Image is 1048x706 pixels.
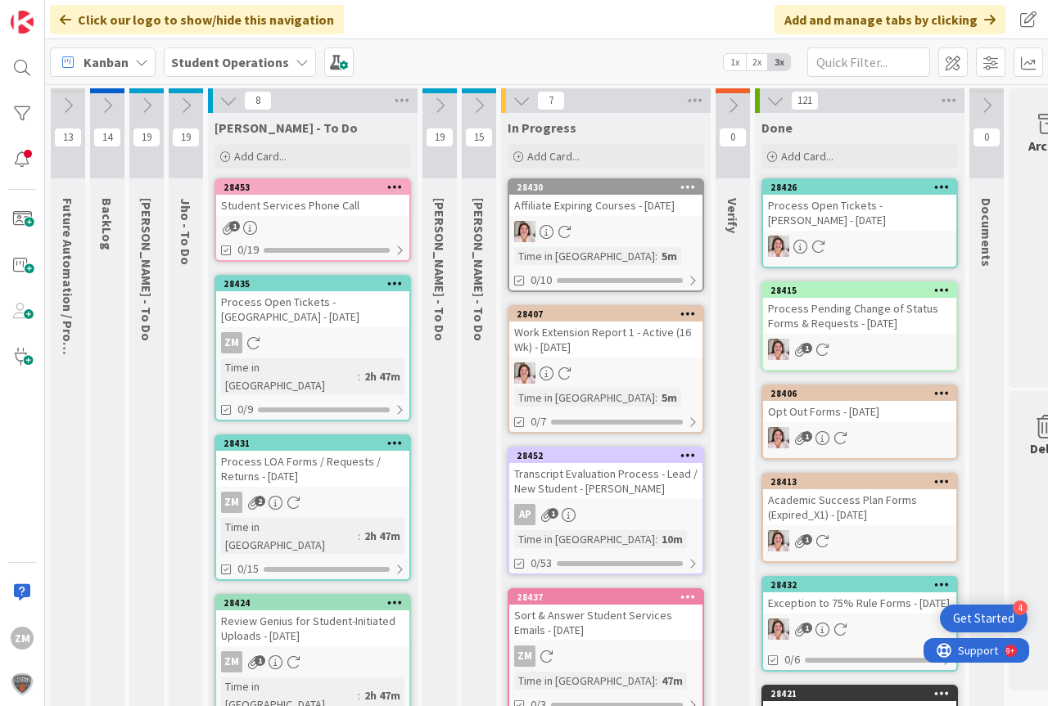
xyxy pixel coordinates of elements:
img: EW [514,362,535,384]
div: 2h 47m [360,686,404,704]
div: 28407Work Extension Report 1 - Active (16 Wk) - [DATE] [509,307,702,357]
div: 28431 [224,438,409,449]
img: EW [768,427,789,448]
div: 28413 [770,476,956,488]
span: 19 [133,128,160,147]
span: 1 [255,655,265,666]
div: Add and manage tabs by clicking [775,5,1005,34]
div: 28437Sort & Answer Student Services Emails - [DATE] [509,590,702,641]
div: 28431 [216,436,409,451]
div: 9+ [83,7,91,20]
span: 0/9 [237,401,253,418]
span: 0/19 [237,241,259,259]
a: 28435Process Open Tickets - [GEOGRAPHIC_DATA] - [DATE]ZMTime in [GEOGRAPHIC_DATA]:2h 47m0/9 [215,275,411,421]
a: 28407Work Extension Report 1 - Active (16 Wk) - [DATE]EWTime in [GEOGRAPHIC_DATA]:5m0/7 [508,305,704,434]
span: Jho - To Do [178,198,194,265]
span: : [655,530,657,548]
div: 4 [1013,600,1028,615]
img: EW [768,236,789,257]
div: 28413Academic Success Plan Forms (Expired_X1) - [DATE] [763,474,956,525]
div: ZM [216,651,409,672]
span: 1 [802,431,812,442]
div: 28430Affiliate Expiring Courses - [DATE] [509,180,702,216]
span: 14 [93,128,121,147]
a: 28432Exception to 75% Rule Forms - [DATE]EW0/6 [761,576,958,672]
div: Time in [GEOGRAPHIC_DATA] [514,530,655,548]
div: ZM [221,492,242,513]
span: Kanban [84,52,129,72]
div: 28453Student Services Phone Call [216,180,409,216]
div: EW [763,236,956,257]
span: : [655,247,657,265]
a: 28452Transcript Evaluation Process - Lead / New Student - [PERSON_NAME]APTime in [GEOGRAPHIC_DATA... [508,447,704,575]
span: 2x [746,54,768,70]
div: EW [763,530,956,551]
div: 2h 47m [360,527,404,545]
span: 0 [719,128,747,147]
img: EW [768,618,789,640]
div: 28437 [517,591,702,603]
span: Eric - To Do [431,198,448,341]
div: Affiliate Expiring Courses - [DATE] [509,195,702,216]
div: 28435 [216,277,409,291]
div: 28415Process Pending Change of Status Forms & Requests - [DATE] [763,283,956,334]
div: Get Started [953,610,1014,627]
div: EW [509,362,702,384]
div: Work Extension Report 1 - Active (16 Wk) - [DATE] [509,322,702,357]
div: 5m [657,247,681,265]
div: Time in [GEOGRAPHIC_DATA] [514,247,655,265]
input: Quick Filter... [807,47,930,77]
div: Time in [GEOGRAPHIC_DATA] [514,672,655,690]
div: EW [509,221,702,242]
div: ZM [221,651,242,672]
div: 28406 [770,388,956,399]
div: 28424Review Genius for Student-Initiated Uploads - [DATE] [216,596,409,646]
div: Process Open Tickets - [GEOGRAPHIC_DATA] - [DATE] [216,291,409,327]
div: 47m [657,672,687,690]
span: 3x [768,54,790,70]
div: 28426Process Open Tickets - [PERSON_NAME] - [DATE] [763,180,956,231]
div: 28407 [517,308,702,320]
span: : [655,389,657,407]
div: 28415 [770,285,956,296]
span: 19 [426,128,454,147]
span: 13 [54,128,82,147]
div: 28432 [770,579,956,591]
div: 28426 [763,180,956,195]
span: 0/53 [531,555,552,572]
div: 28431Process LOA Forms / Requests / Returns - [DATE] [216,436,409,487]
div: 28453 [224,182,409,193]
a: 28453Student Services Phone Call0/19 [215,178,411,262]
div: 28426 [770,182,956,193]
div: 28407 [509,307,702,322]
div: ZM [216,492,409,513]
div: EW [763,618,956,640]
img: avatar [11,672,34,695]
span: 2 [255,496,265,506]
div: AP [509,504,702,525]
div: Exception to 75% Rule Forms - [DATE] [763,592,956,614]
div: ZM [509,645,702,667]
span: 0/15 [237,560,259,578]
div: 28421 [770,688,956,699]
span: Add Card... [781,149,833,164]
div: ZM [221,332,242,353]
div: 2h 47m [360,367,404,385]
span: 7 [537,91,565,110]
span: 8 [244,91,272,110]
div: 28435Process Open Tickets - [GEOGRAPHIC_DATA] - [DATE] [216,277,409,327]
span: 0/7 [531,413,546,430]
div: EW [763,427,956,448]
img: EW [514,221,535,242]
span: Amanda - To Do [471,198,487,341]
div: ZM [514,645,535,667]
a: 28406Opt Out Forms - [DATE]EW [761,384,958,460]
span: Add Card... [234,149,287,164]
div: Time in [GEOGRAPHIC_DATA] [514,389,655,407]
div: Opt Out Forms - [DATE] [763,401,956,422]
div: Click our logo to show/hide this navigation [50,5,344,34]
div: 28452Transcript Evaluation Process - Lead / New Student - [PERSON_NAME] [509,448,702,499]
div: Transcript Evaluation Process - Lead / New Student - [PERSON_NAME] [509,463,702,499]
span: : [358,367,360,385]
div: 28432 [763,578,956,592]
